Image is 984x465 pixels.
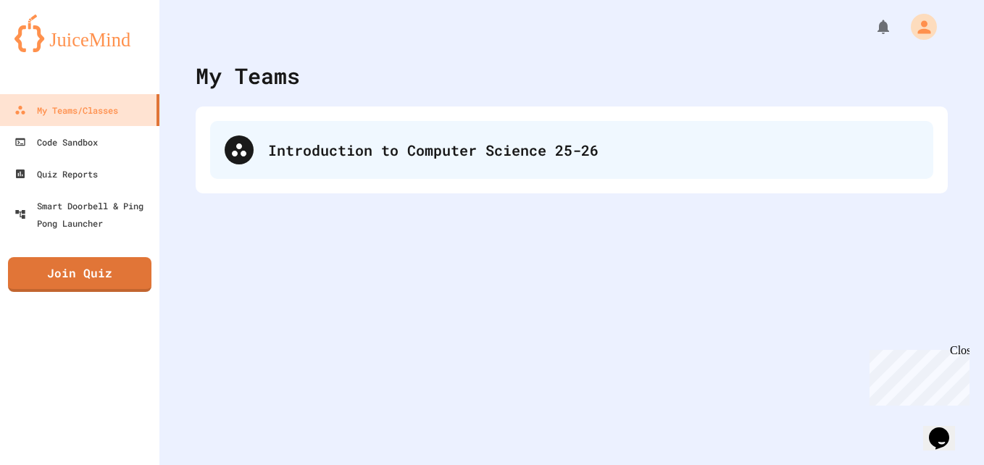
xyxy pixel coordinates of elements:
[196,59,300,92] div: My Teams
[14,101,118,119] div: My Teams/Classes
[14,165,98,183] div: Quiz Reports
[848,14,896,39] div: My Notifications
[14,197,154,232] div: Smart Doorbell & Ping Pong Launcher
[14,14,145,52] img: logo-orange.svg
[923,407,970,451] iframe: chat widget
[268,139,919,161] div: Introduction to Computer Science 25-26
[210,121,933,179] div: Introduction to Computer Science 25-26
[896,10,941,43] div: My Account
[864,344,970,406] iframe: chat widget
[6,6,100,92] div: Chat with us now!Close
[14,133,98,151] div: Code Sandbox
[8,257,151,292] a: Join Quiz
